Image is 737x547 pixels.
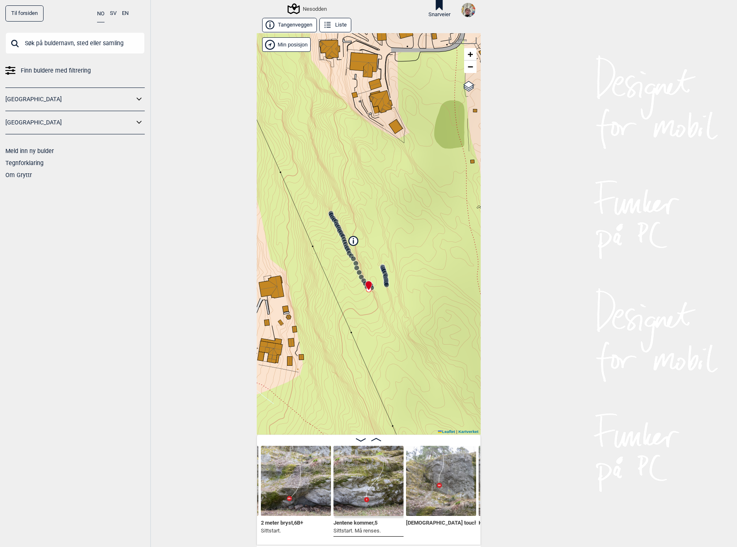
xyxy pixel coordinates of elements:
[110,5,117,22] button: SV
[461,3,475,17] img: IMG 3575
[261,446,331,516] img: 2 meter bryst 240423
[449,37,477,44] div: 20 m
[5,93,134,105] a: [GEOGRAPHIC_DATA]
[333,446,404,516] img: Jentene kommer 240423
[333,527,381,535] p: Sittstart. Må renses.
[333,518,377,526] span: Jentene kommer , 5
[5,117,134,129] a: [GEOGRAPHIC_DATA]
[479,446,549,516] img: Krimpetrening 240423
[467,49,473,59] span: +
[467,61,473,72] span: −
[5,65,145,77] a: Finn buldere med filtrering
[464,48,477,61] a: Zoom in
[5,148,54,154] a: Meld inn ny bulder
[461,77,477,95] a: Layers
[261,518,303,526] span: 2 meter bryst , 6B+
[456,429,457,434] span: |
[97,5,105,22] button: NO
[406,518,485,526] span: [DEMOGRAPHIC_DATA] touch , 6A
[406,446,476,516] img: Lesbian touch 240423
[262,18,317,32] button: Tangenveggen
[262,37,311,52] div: Vis min posisjon
[289,4,327,14] div: Nesodden
[21,65,91,77] span: Finn buldere med filtrering
[479,518,523,526] span: Krimpetrening , 6B+
[122,5,129,22] button: EN
[458,429,478,434] a: Kartverket
[5,172,32,178] a: Om Gryttr
[5,32,145,54] input: Søk på buldernavn, sted eller samling
[5,5,44,22] a: Til forsiden
[5,160,44,166] a: Tegnforklaring
[438,429,455,434] a: Leaflet
[319,18,351,32] button: Liste
[464,61,477,73] a: Zoom out
[261,527,303,535] p: Sittstart.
